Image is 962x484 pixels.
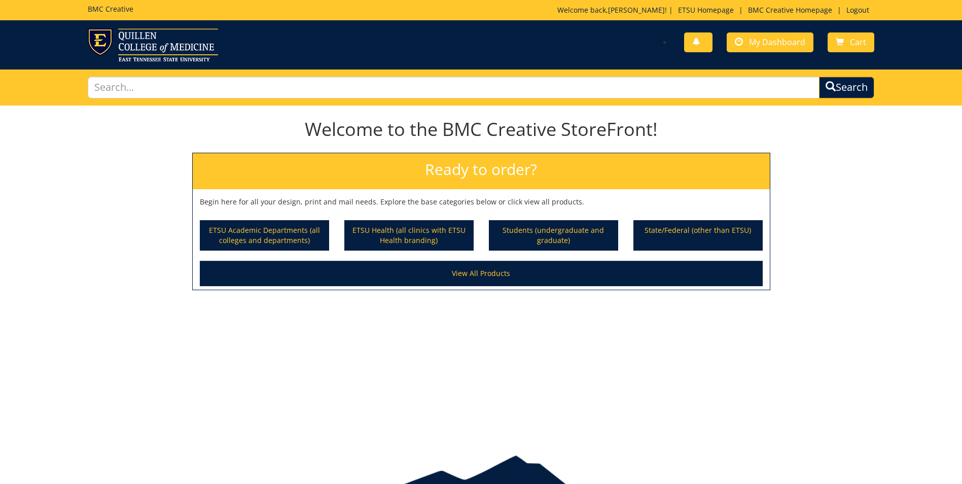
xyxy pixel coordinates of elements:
[192,119,770,140] h1: Welcome to the BMC Creative StoreFront!
[200,197,763,207] p: Begin here for all your design, print and mail needs. Explore the base categories below or click ...
[200,261,763,286] a: View All Products
[608,5,665,15] a: [PERSON_NAME]
[557,5,874,15] p: Welcome back, ! | | |
[828,32,874,52] a: Cart
[634,221,762,250] a: State/Federal (other than ETSU)
[201,221,328,250] a: ETSU Academic Departments (all colleges and departments)
[819,77,874,98] button: Search
[490,221,617,250] a: Students (undergraduate and graduate)
[193,153,770,189] h2: Ready to order?
[673,5,739,15] a: ETSU Homepage
[727,32,813,52] a: My Dashboard
[743,5,837,15] a: BMC Creative Homepage
[88,28,218,61] img: ETSU logo
[841,5,874,15] a: Logout
[749,37,805,48] span: My Dashboard
[88,77,820,98] input: Search...
[345,221,473,250] a: ETSU Health (all clinics with ETSU Health branding)
[850,37,866,48] span: Cart
[88,5,133,13] h5: BMC Creative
